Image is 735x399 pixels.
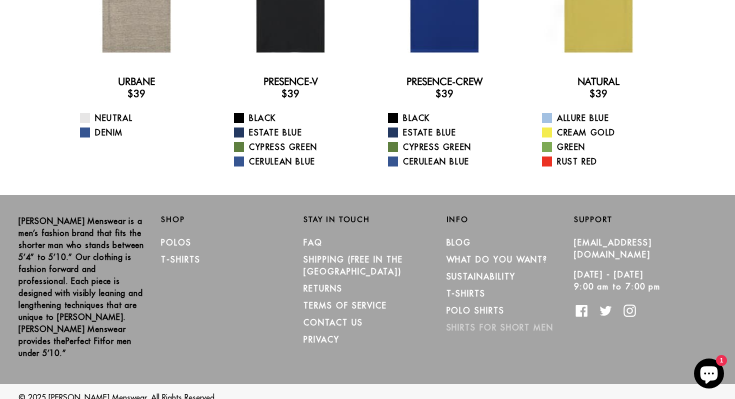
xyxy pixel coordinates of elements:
[446,305,504,315] a: Polo Shirts
[406,75,482,87] a: Presence-Crew
[303,237,322,247] a: FAQ
[388,112,513,124] a: Black
[161,237,191,247] a: Polos
[542,126,667,138] a: Cream Gold
[446,271,515,281] a: Sustainability
[234,141,359,153] a: Cypress Green
[542,141,667,153] a: Green
[577,75,619,87] a: Natural
[303,334,339,344] a: PRIVACY
[388,155,513,167] a: Cerulean Blue
[18,215,146,359] p: [PERSON_NAME] Menswear is a men’s fashion brand that fits the shorter man who stands between 5’4”...
[574,268,701,292] p: [DATE] - [DATE] 9:00 am to 7:00 pm
[80,112,205,124] a: Neutral
[446,254,548,264] a: What Do You Want?
[234,126,359,138] a: Estate Blue
[691,358,727,391] inbox-online-store-chat: Shopify online store chat
[388,141,513,153] a: Cypress Green
[529,87,667,99] h3: $39
[375,87,513,99] h3: $39
[574,215,716,224] h2: Support
[542,155,667,167] a: Rust Red
[303,300,387,310] a: TERMS OF SERVICE
[446,288,485,298] a: T-Shirts
[234,112,359,124] a: Black
[303,317,362,327] a: CONTACT US
[161,254,200,264] a: T-Shirts
[446,215,574,224] h2: Info
[446,322,553,332] a: Shirts for Short Men
[221,87,359,99] h3: $39
[303,283,342,293] a: RETURNS
[65,336,103,346] strong: Perfect Fit
[446,237,471,247] a: Blog
[303,254,402,276] a: SHIPPING (Free in the [GEOGRAPHIC_DATA])
[67,87,205,99] h3: $39
[574,237,652,259] a: [EMAIL_ADDRESS][DOMAIN_NAME]
[542,112,667,124] a: Allure Blue
[263,75,318,87] a: Presence-V
[388,126,513,138] a: Estate Blue
[234,155,359,167] a: Cerulean Blue
[303,215,431,224] h2: Stay in Touch
[161,215,288,224] h2: Shop
[80,126,205,138] a: Denim
[118,75,155,87] a: Urbane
